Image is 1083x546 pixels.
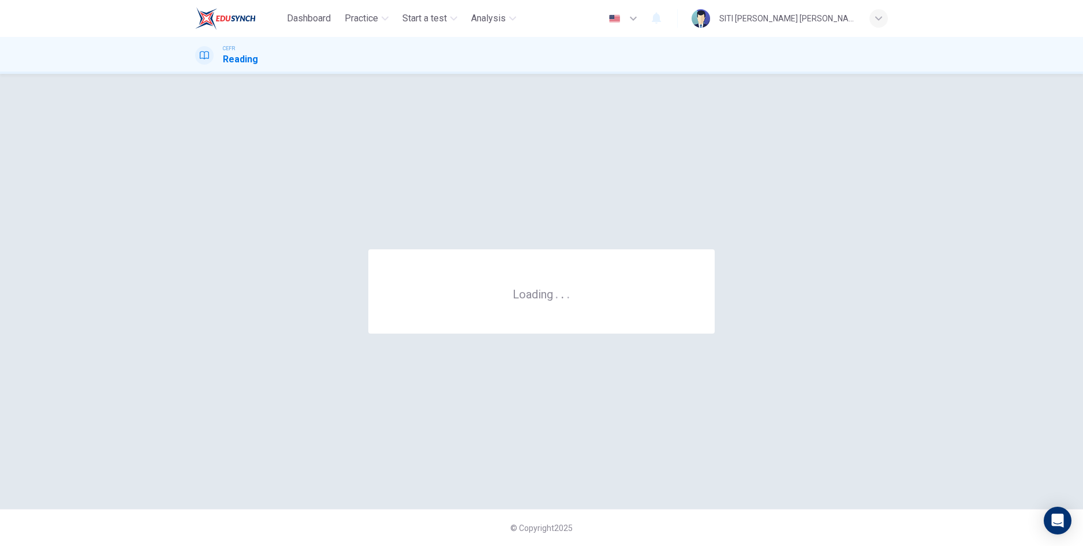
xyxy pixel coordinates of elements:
[692,9,710,28] img: Profile picture
[402,12,447,25] span: Start a test
[471,12,506,25] span: Analysis
[282,8,335,29] button: Dashboard
[398,8,462,29] button: Start a test
[287,12,331,25] span: Dashboard
[223,53,258,66] h1: Reading
[719,12,856,25] div: SITI [PERSON_NAME] [PERSON_NAME]
[340,8,393,29] button: Practice
[466,8,521,29] button: Analysis
[1044,507,1071,534] div: Open Intercom Messenger
[195,7,282,30] a: EduSynch logo
[566,283,570,302] h6: .
[561,283,565,302] h6: .
[223,44,235,53] span: CEFR
[555,283,559,302] h6: .
[345,12,378,25] span: Practice
[513,286,570,301] h6: Loading
[607,14,622,23] img: en
[195,7,256,30] img: EduSynch logo
[510,523,573,533] span: © Copyright 2025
